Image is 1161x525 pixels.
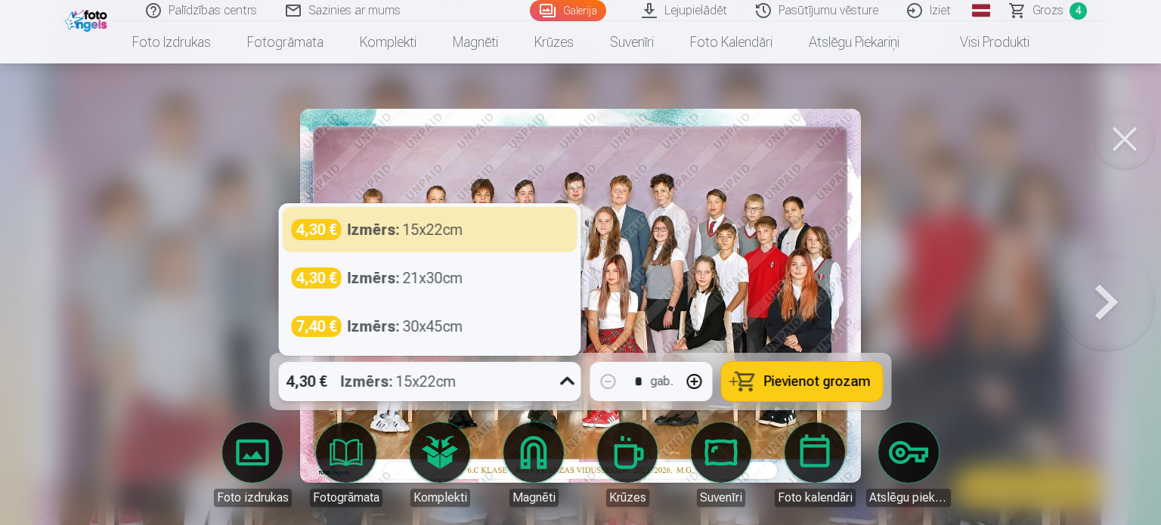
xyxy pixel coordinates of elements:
div: Fotogrāmata [310,489,382,507]
div: 4,30 € [279,362,335,401]
div: 4,30 € [292,219,342,240]
div: Magnēti [509,489,559,507]
div: 21x30cm [348,267,463,289]
strong: Izmērs : [348,219,400,240]
a: Komplekti [342,21,435,63]
a: Foto izdrukas [210,422,295,507]
a: Magnēti [435,21,516,63]
button: Pievienot grozam [722,362,883,401]
a: Visi produkti [918,21,1048,63]
div: Komplekti [410,489,470,507]
div: 30x45cm [348,316,463,337]
div: gab. [651,372,673,391]
div: Suvenīri [697,489,745,507]
div: Foto izdrukas [214,489,292,507]
a: Atslēgu piekariņi [866,422,951,507]
span: 4 [1070,2,1087,20]
strong: Izmērs : [348,267,400,289]
a: Krūzes [516,21,592,63]
img: /fa1 [65,6,111,32]
a: Suvenīri [592,21,672,63]
a: Fotogrāmata [229,21,342,63]
a: Magnēti [491,422,576,507]
a: Foto kalendāri [772,422,857,507]
a: Fotogrāmata [304,422,389,507]
a: Foto izdrukas [114,21,229,63]
div: 4,30 € [292,267,342,289]
strong: Izmērs : [348,316,400,337]
a: Suvenīri [679,422,763,507]
div: 7,40 € [292,316,342,337]
div: 15x22cm [341,362,457,401]
div: 15x22cm [348,219,463,240]
span: Pievienot grozam [764,375,871,388]
a: Krūzes [585,422,670,507]
a: Foto kalendāri [672,21,791,63]
div: Krūzes [606,489,649,507]
strong: Izmērs : [341,371,393,392]
a: Komplekti [398,422,482,507]
a: Atslēgu piekariņi [791,21,918,63]
div: Foto kalendāri [775,489,856,507]
span: Grozs [1033,2,1063,20]
div: Atslēgu piekariņi [866,489,951,507]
